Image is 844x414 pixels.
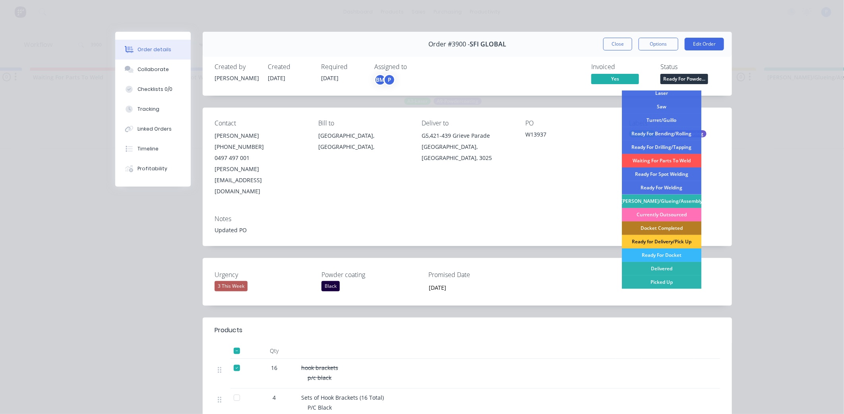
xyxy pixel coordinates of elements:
div: Picked Up [622,275,701,289]
div: Checklists 0/0 [137,86,172,93]
button: Options [639,38,678,50]
span: [DATE] [321,74,339,82]
div: [PERSON_NAME] [215,130,306,141]
div: BM [374,74,386,86]
div: Required [321,63,365,71]
div: Ready For Drilling/Tapping [622,141,701,154]
div: Saw [622,100,701,114]
div: Qty [250,343,298,359]
div: Notes [215,215,720,223]
span: [DATE] [268,74,285,82]
div: [PERSON_NAME] [215,74,258,82]
div: Order details [137,46,171,53]
label: Powder coating [321,270,421,279]
span: Order #3900 - [428,40,470,48]
div: P [383,74,395,86]
span: 4 [273,393,276,402]
div: 3 This Week [215,281,248,291]
button: Timeline [115,139,191,159]
div: G5,421-439 Grieve Parade[GEOGRAPHIC_DATA], [GEOGRAPHIC_DATA], 3025 [422,130,513,164]
div: PO [525,119,616,127]
button: BMP [374,74,395,86]
div: Profitability [137,165,167,172]
div: Created by [215,63,258,71]
label: Urgency [215,270,314,279]
div: Waiting For Parts To Weld [622,154,701,168]
div: Products [215,325,242,335]
div: Turret/Guillo [622,114,701,127]
div: [GEOGRAPHIC_DATA], [GEOGRAPHIC_DATA], [318,130,409,156]
div: 0497 497 001 [215,152,306,164]
div: Laser [622,87,701,100]
div: Bill to [318,119,409,127]
div: [GEOGRAPHIC_DATA], [GEOGRAPHIC_DATA], 3025 [422,141,513,164]
span: hook brackets [301,364,338,372]
div: Ready For Welding [622,181,701,194]
span: p/c black [308,374,331,381]
div: Status [660,63,720,71]
div: [PHONE_NUMBER] [215,141,306,152]
div: Collaborate [137,66,169,73]
span: Yes [591,74,639,84]
div: Timeline [137,145,159,152]
div: [PERSON_NAME][EMAIL_ADDRESS][DOMAIN_NAME] [215,164,306,197]
button: Checklists 0/0 [115,79,191,99]
button: Ready For Powde... [660,74,708,86]
input: Enter date [423,281,522,293]
label: Promised Date [428,270,528,279]
span: SFI GLOBAL [470,40,506,48]
button: Profitability [115,159,191,179]
div: Docket Completed [622,221,701,235]
div: Tracking [137,106,159,113]
button: Order details [115,40,191,60]
div: Ready For Docket [622,248,701,262]
div: Linked Orders [137,125,172,133]
div: Assigned to [374,63,454,71]
div: W13937 [525,130,616,141]
div: [PERSON_NAME][PHONE_NUMBER]0497 497 001[PERSON_NAME][EMAIL_ADDRESS][DOMAIN_NAME] [215,130,306,197]
div: Created [268,63,312,71]
div: Black [321,281,340,291]
button: Edit Order [685,38,724,50]
div: Deliver to [422,119,513,127]
div: [PERSON_NAME]/Glueing/Assembly [622,194,701,208]
div: [GEOGRAPHIC_DATA], [GEOGRAPHIC_DATA], [318,130,409,152]
div: Updated PO [215,226,720,234]
span: P/C Black [308,404,332,411]
button: Close [603,38,632,50]
div: Delivered [622,262,701,275]
button: Linked Orders [115,119,191,139]
div: Invoiced [591,63,651,71]
div: G5,421-439 Grieve Parade [422,130,513,141]
div: Contact [215,119,306,127]
span: Ready For Powde... [660,74,708,84]
div: Currently Outsourced [622,208,701,221]
div: Ready For Bending/Rolling [622,127,701,141]
span: Sets of Hook Brackets (16 Total) [301,394,384,401]
span: 16 [271,364,277,372]
button: Tracking [115,99,191,119]
div: Ready For Spot Welding [622,168,701,181]
div: Ready for Delivery/Pick Up [622,235,701,248]
button: Collaborate [115,60,191,79]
